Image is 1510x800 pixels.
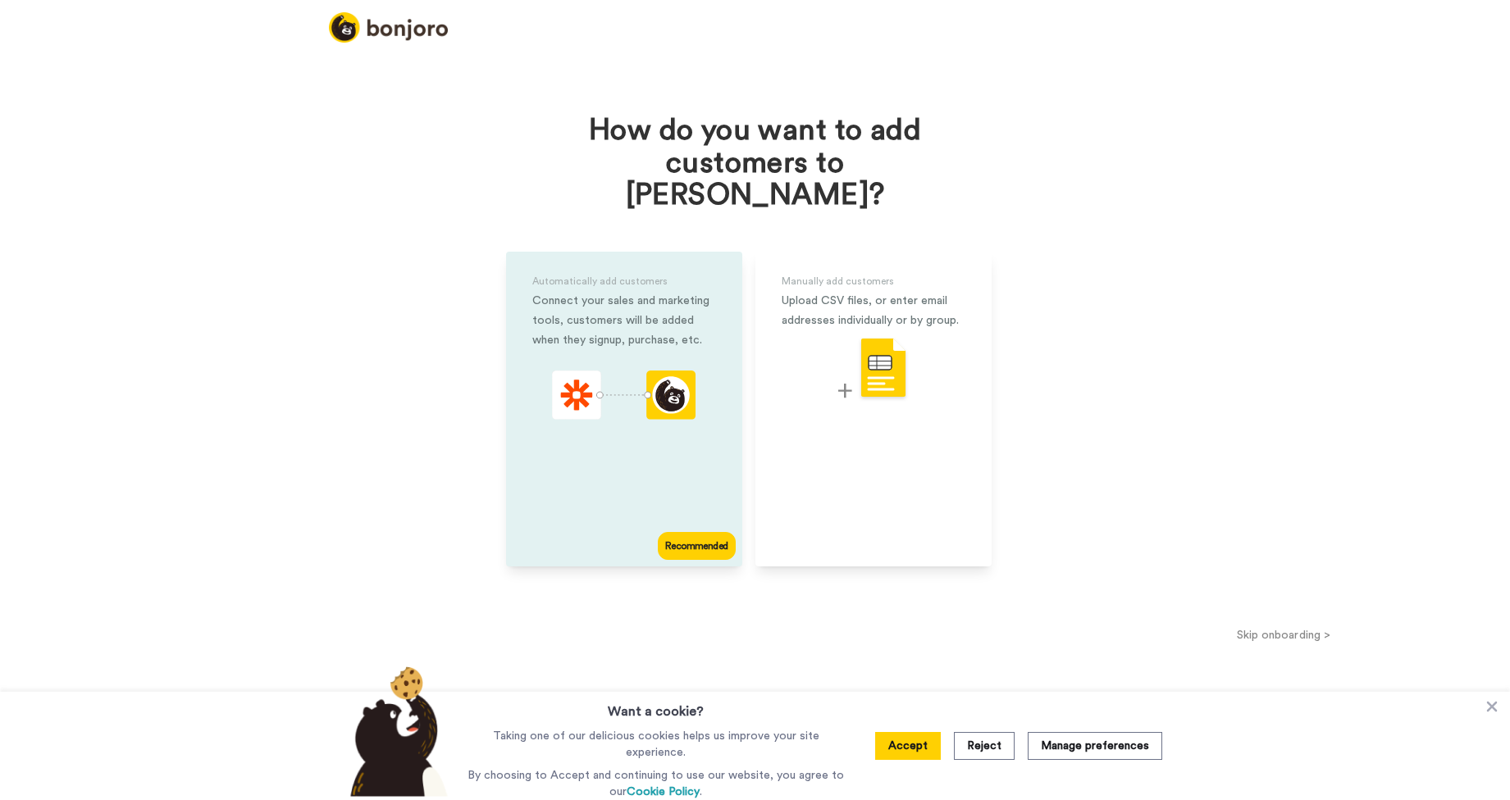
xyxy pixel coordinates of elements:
button: Manage preferences [1028,732,1162,760]
p: By choosing to Accept and continuing to use our website, you agree to our . [463,767,848,800]
button: Reject [954,732,1015,760]
div: Connect your sales and marketing tools, customers will be added when they signup, purchase, etc. [532,291,716,350]
div: Recommended [658,532,735,560]
button: Accept [875,732,941,760]
button: Skip onboarding > [1057,626,1510,643]
h3: Want a cookie? [608,692,704,721]
div: Manually add customers [782,271,965,291]
img: csv-upload.svg [838,337,909,402]
h1: How do you want to add customers to [PERSON_NAME]? [571,115,940,212]
img: logo_full.png [329,12,448,43]
p: Taking one of our delicious cookies helps us improve your site experience. [463,728,848,761]
img: bear-with-cookie.png [335,666,457,797]
div: Automatically add customers [532,271,716,291]
a: Cookie Policy [627,786,700,798]
div: Upload CSV files, or enter email addresses individually or by group. [782,291,965,330]
div: animation [552,370,696,425]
